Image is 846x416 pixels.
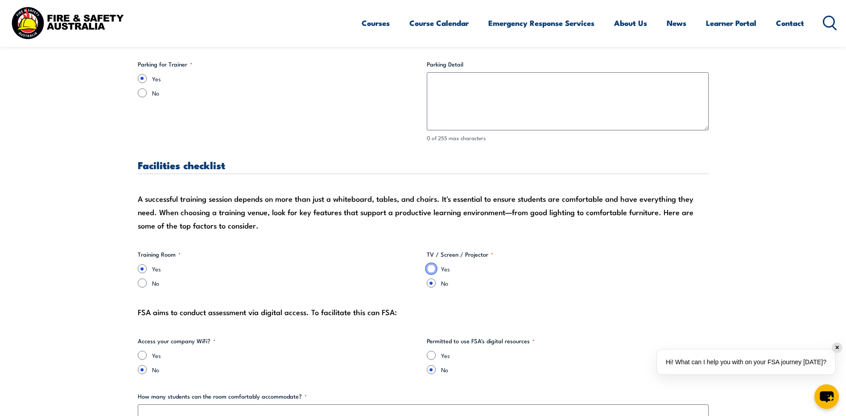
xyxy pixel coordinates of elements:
legend: Access your company WiFi? [138,337,215,345]
a: About Us [614,11,647,35]
h3: Facilities checklist [138,160,709,170]
div: ✕ [832,343,842,353]
label: Yes [152,74,420,83]
label: Yes [152,351,420,360]
a: Emergency Response Services [488,11,594,35]
legend: Parking for Trainer [138,60,192,69]
label: No [152,88,420,97]
label: No [152,279,420,287]
label: Yes [441,351,709,360]
div: Hi! What can I help you with on your FSA journey [DATE]? [657,349,835,374]
a: News [667,11,686,35]
label: No [441,365,709,374]
a: Course Calendar [409,11,469,35]
legend: Training Room [138,250,181,259]
a: Learner Portal [706,11,756,35]
div: A successful training session depends on more than just a whiteboard, tables, and chairs. It's es... [138,192,709,232]
label: No [441,279,709,287]
button: chat-button [814,384,839,409]
label: Yes [152,264,420,273]
a: Courses [362,11,390,35]
div: 0 of 255 max characters [427,134,709,142]
label: Parking Detail [427,60,709,69]
label: No [152,365,420,374]
a: Contact [776,11,804,35]
label: Yes [441,264,709,273]
legend: TV / Screen / Projector [427,250,493,259]
legend: Permitted to use FSA's digital resources [427,337,535,345]
label: How many students can the room comfortably accommodate? [138,392,709,401]
div: FSA aims to conduct assessment via digital access. To facilitate this can FSA: [138,305,709,319]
